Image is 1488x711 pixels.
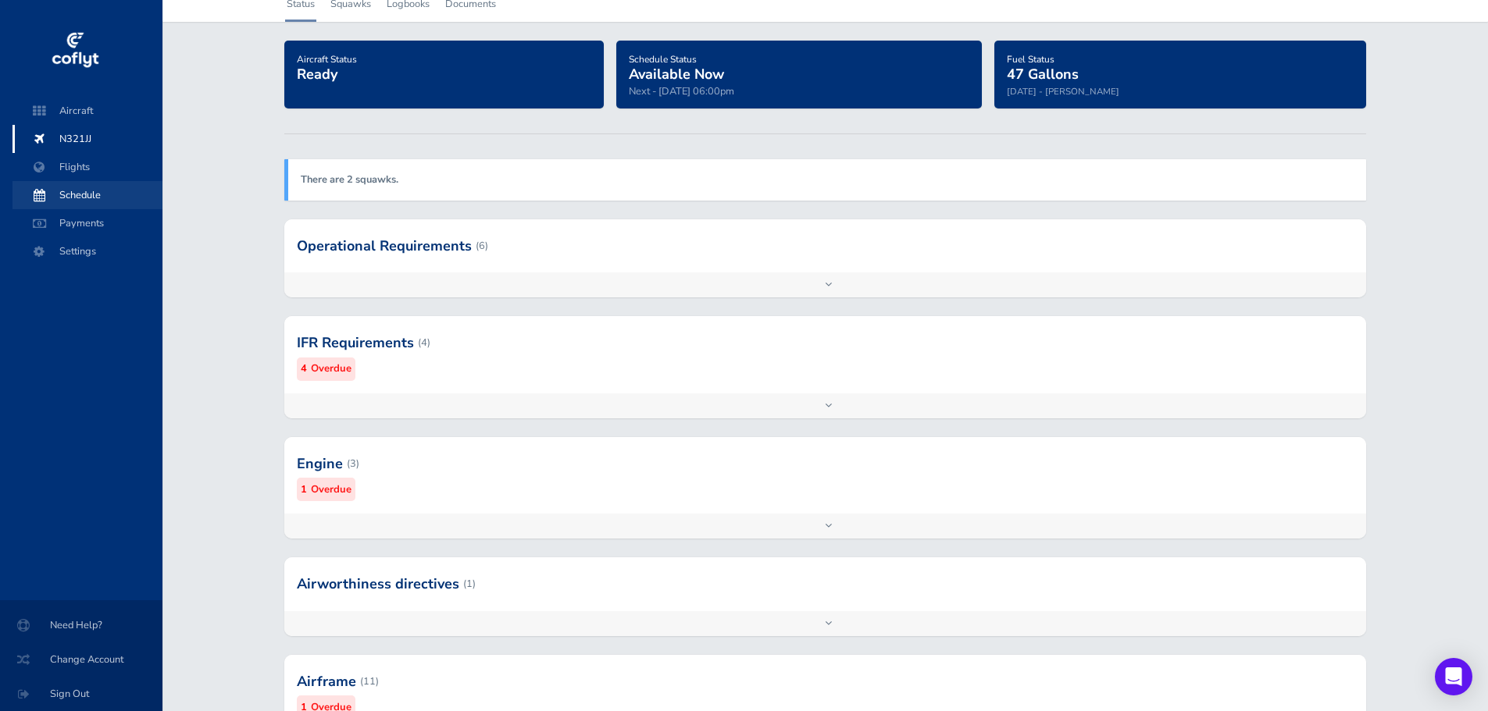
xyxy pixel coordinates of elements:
[629,53,697,66] span: Schedule Status
[629,65,724,84] span: Available Now
[28,153,147,181] span: Flights
[28,181,147,209] span: Schedule
[311,361,351,377] small: Overdue
[1007,85,1119,98] small: [DATE] - [PERSON_NAME]
[28,237,147,265] span: Settings
[28,125,147,153] span: N321JJ
[297,65,337,84] span: Ready
[1007,53,1054,66] span: Fuel Status
[19,611,144,639] span: Need Help?
[28,97,147,125] span: Aircraft
[301,172,398,187] a: There are 2 squawks.
[19,680,144,708] span: Sign Out
[28,209,147,237] span: Payments
[311,482,351,498] small: Overdue
[1007,65,1079,84] span: 47 Gallons
[629,84,734,98] span: Next - [DATE] 06:00pm
[19,645,144,674] span: Change Account
[49,27,101,74] img: coflyt logo
[1435,658,1472,695] div: Open Intercom Messenger
[297,53,357,66] span: Aircraft Status
[629,48,724,84] a: Schedule StatusAvailable Now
